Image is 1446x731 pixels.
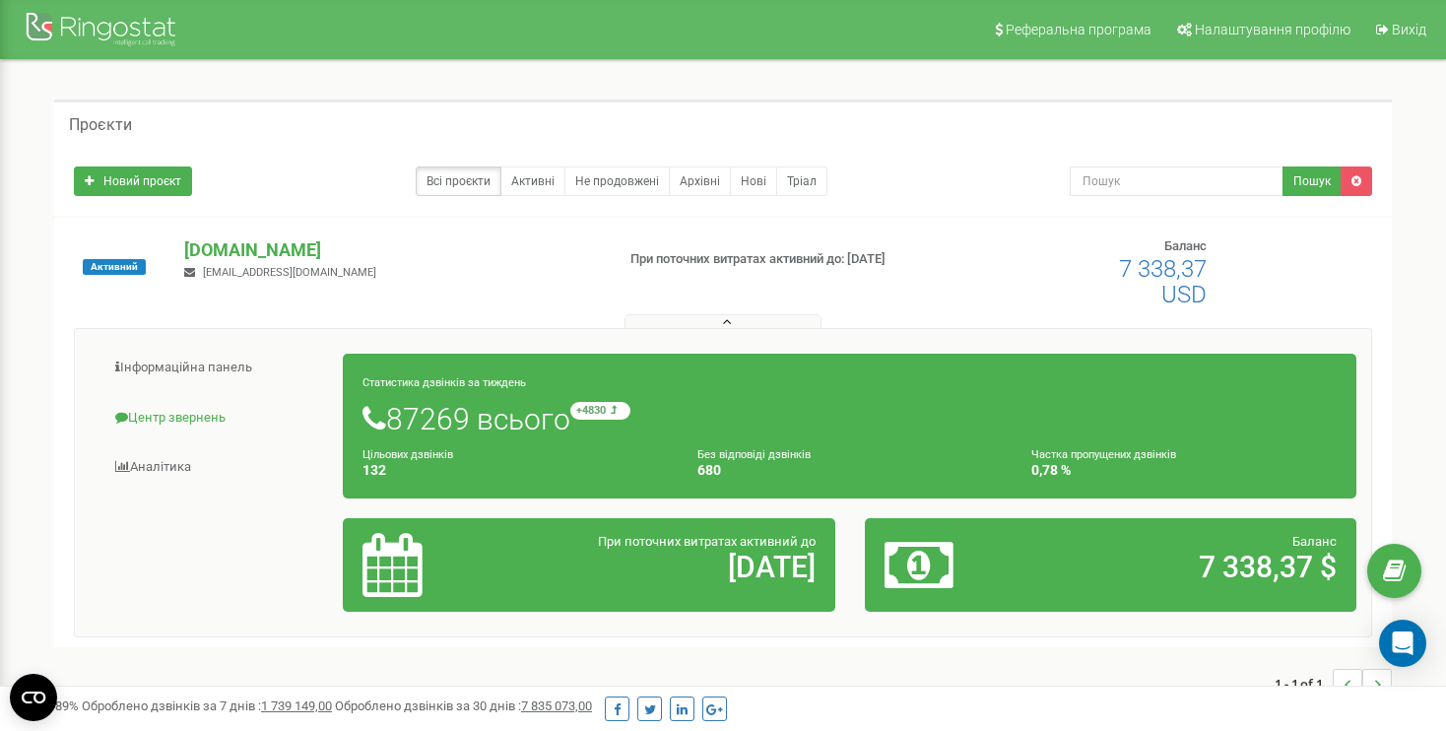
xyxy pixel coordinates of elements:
[1031,448,1176,461] small: Частка пропущених дзвінків
[83,259,146,275] span: Активний
[1275,649,1392,718] nav: ...
[1392,22,1426,37] span: Вихід
[90,394,344,442] a: Центр звернень
[521,698,592,713] u: 7 835 073,00
[416,166,501,196] a: Всі проєкти
[1275,669,1333,698] span: 1 - 1 of 1
[523,551,815,583] h2: [DATE]
[570,402,630,420] small: +4830
[362,402,1337,435] h1: 87269 всього
[82,698,332,713] span: Оброблено дзвінків за 7 днів :
[362,448,453,461] small: Цільових дзвінків
[776,166,827,196] a: Тріал
[1119,255,1207,308] span: 7 338,37 USD
[10,674,57,721] button: Open CMP widget
[1006,22,1151,37] span: Реферальна програма
[184,237,597,263] p: [DOMAIN_NAME]
[90,443,344,492] a: Аналiтика
[730,166,777,196] a: Нові
[261,698,332,713] u: 1 739 149,00
[362,463,668,478] h4: 132
[1379,620,1426,667] div: Open Intercom Messenger
[1031,463,1337,478] h4: 0,78 %
[90,344,344,392] a: Інформаційна панель
[630,250,933,269] p: При поточних витратах активний до: [DATE]
[1164,238,1207,253] span: Баланс
[74,166,192,196] a: Новий проєкт
[69,116,132,134] h5: Проєкти
[697,448,811,461] small: Без відповіді дзвінків
[1292,534,1337,549] span: Баланс
[1070,166,1283,196] input: Пошук
[362,376,526,389] small: Статистика дзвінків за тиждень
[500,166,565,196] a: Активні
[697,463,1003,478] h4: 680
[1282,166,1342,196] button: Пошук
[203,266,376,279] span: [EMAIL_ADDRESS][DOMAIN_NAME]
[335,698,592,713] span: Оброблено дзвінків за 30 днів :
[669,166,731,196] a: Архівні
[1195,22,1350,37] span: Налаштування профілю
[1045,551,1337,583] h2: 7 338,37 $
[564,166,670,196] a: Не продовжені
[598,534,816,549] span: При поточних витратах активний до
